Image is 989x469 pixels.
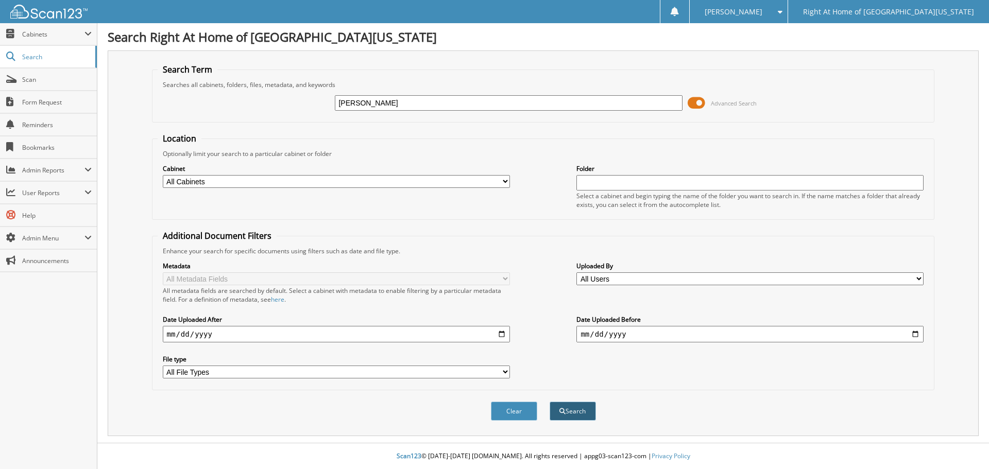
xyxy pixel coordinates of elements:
div: Select a cabinet and begin typing the name of the folder you want to search in. If the name match... [576,192,924,209]
span: Scan123 [397,451,421,460]
legend: Location [158,133,201,144]
img: scan123-logo-white.svg [10,5,88,19]
span: Right At Home of [GEOGRAPHIC_DATA][US_STATE] [803,9,974,15]
span: Scan [22,75,92,84]
legend: Additional Document Filters [158,230,277,241]
input: start [163,326,510,342]
h1: Search Right At Home of [GEOGRAPHIC_DATA][US_STATE] [108,28,979,45]
label: Cabinet [163,164,510,173]
legend: Search Term [158,64,217,75]
div: Enhance your search for specific documents using filters such as date and file type. [158,247,929,255]
span: Admin Reports [22,166,84,175]
button: Search [550,402,596,421]
span: Cabinets [22,30,84,39]
span: Bookmarks [22,143,92,152]
label: Metadata [163,262,510,270]
span: [PERSON_NAME] [705,9,762,15]
div: Searches all cabinets, folders, files, metadata, and keywords [158,80,929,89]
span: Advanced Search [711,99,757,107]
a: here [271,295,284,304]
label: File type [163,355,510,363]
span: Reminders [22,120,92,129]
iframe: Chat Widget [937,420,989,469]
label: Date Uploaded After [163,315,510,324]
div: Optionally limit your search to a particular cabinet or folder [158,149,929,158]
span: Admin Menu [22,234,84,242]
div: © [DATE]-[DATE] [DOMAIN_NAME]. All rights reserved | appg03-scan123-com | [97,444,989,469]
span: Search [22,53,90,61]
span: Form Request [22,98,92,107]
span: Help [22,211,92,220]
label: Uploaded By [576,262,924,270]
button: Clear [491,402,537,421]
span: Announcements [22,256,92,265]
label: Folder [576,164,924,173]
label: Date Uploaded Before [576,315,924,324]
div: All metadata fields are searched by default. Select a cabinet with metadata to enable filtering b... [163,286,510,304]
input: end [576,326,924,342]
a: Privacy Policy [652,451,690,460]
span: User Reports [22,188,84,197]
